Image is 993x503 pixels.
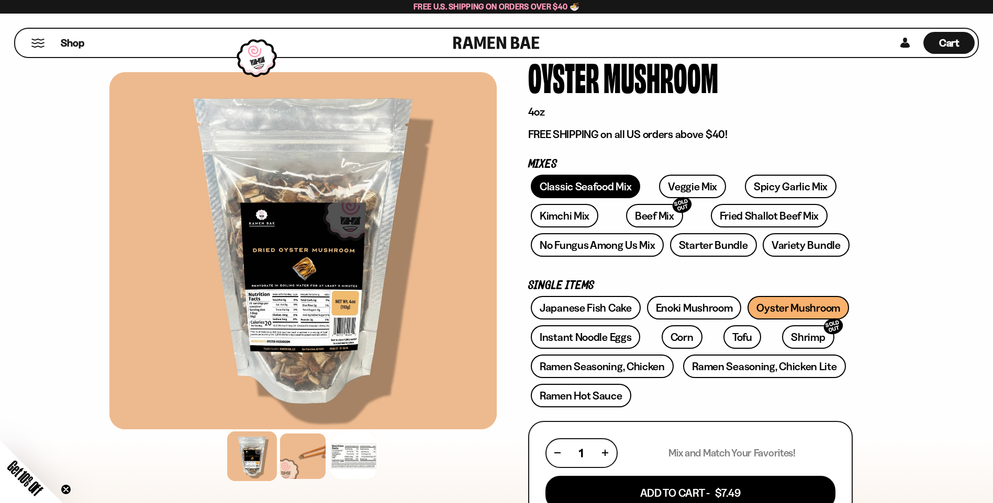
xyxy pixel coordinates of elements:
[531,175,640,198] a: Classic Seafood Mix
[939,37,959,49] span: Cart
[745,175,836,198] a: Spicy Garlic Mix
[61,32,84,54] a: Shop
[683,355,845,378] a: Ramen Seasoning, Chicken Lite
[662,325,702,349] a: Corn
[528,128,853,141] p: FREE SHIPPING on all US orders above $40!
[31,39,45,48] button: Mobile Menu Trigger
[723,325,761,349] a: Tofu
[531,355,674,378] a: Ramen Seasoning, Chicken
[626,204,683,227] a: Beef MixSOLD OUT
[763,233,850,257] a: Variety Bundle
[5,458,46,498] span: Get 10% Off
[711,204,828,227] a: Fried Shallot Beef Mix
[647,296,742,319] a: Enoki Mushroom
[531,233,664,257] a: No Fungus Among Us Mix
[579,447,583,460] span: 1
[414,2,579,12] span: Free U.S. Shipping on Orders over $40 🍜
[528,281,853,291] p: Single Items
[659,175,726,198] a: Veggie Mix
[61,36,84,50] span: Shop
[604,57,718,96] div: Mushroom
[528,105,853,119] p: 4oz
[782,325,834,349] a: ShrimpSOLD OUT
[668,447,796,460] p: Mix and Match Your Favorites!
[531,325,640,349] a: Instant Noodle Eggs
[923,29,975,57] a: Cart
[531,204,598,227] a: Kimchi Mix
[61,484,71,495] button: Close teaser
[670,233,757,257] a: Starter Bundle
[531,384,631,407] a: Ramen Hot Sauce
[528,159,853,169] p: Mixes
[531,296,641,319] a: Japanese Fish Cake
[822,316,845,337] div: SOLD OUT
[528,57,599,96] div: Oyster
[671,195,694,215] div: SOLD OUT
